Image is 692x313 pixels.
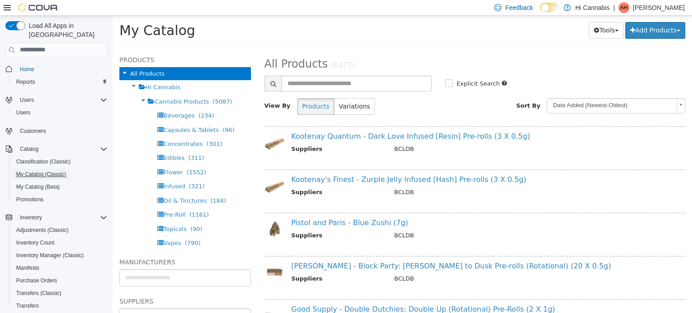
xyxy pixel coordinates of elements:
a: Classification (Classic) [13,156,74,167]
th: Suppliers [179,172,275,183]
span: Manifests [13,263,107,273]
span: Home [16,64,107,75]
span: Beverages [51,96,82,103]
button: Add Products [513,6,573,23]
h5: Manufacturers [7,241,138,252]
span: My Catalog (Classic) [16,171,66,178]
button: Adjustments (Classic) [9,224,111,236]
button: Catalog [2,143,111,155]
span: My Catalog (Beta) [13,181,107,192]
a: Inventory Count [13,237,58,248]
p: [PERSON_NAME] [633,2,685,13]
span: Hi Cannabis [33,68,68,75]
span: Concentrates [51,125,90,132]
img: 150 [152,160,172,180]
a: Date Added (Newest-Oldest) [434,82,573,98]
button: Tools [476,6,511,23]
span: (96) [110,111,122,118]
button: Inventory Count [9,236,111,249]
span: My Catalog (Beta) [16,183,60,191]
a: Good Supply - Double Dutchies: Double Up (Rotational) Pre-Rolls (2 X 1g) [179,289,443,298]
span: Inventory [16,212,107,223]
img: 150 [152,117,172,137]
span: Promotions [16,196,44,203]
div: Amy Houle [619,2,629,13]
a: Manifests [13,263,43,273]
button: Purchase Orders [9,274,111,287]
span: (321) [76,167,92,174]
button: Classification (Classic) [9,155,111,168]
span: Transfers (Classic) [13,288,107,299]
button: Products [185,82,222,99]
span: Sort By [404,86,428,93]
img: 150 [152,246,172,267]
h5: Products [7,39,138,50]
span: Vapes [51,224,68,231]
span: Promotions [13,194,107,205]
a: Purchase Orders [13,275,61,286]
img: 150 [152,290,172,310]
span: Edibles [51,139,72,145]
span: Home [20,66,34,73]
span: Inventory Manager (Classic) [16,252,84,259]
span: Users [16,109,30,116]
span: Transfers [16,302,39,309]
span: Purchase Orders [13,275,107,286]
a: My Catalog (Classic) [13,169,70,180]
span: Customers [16,125,107,136]
button: Reports [9,76,111,88]
h5: Suppliers [7,280,138,291]
a: Reports [13,77,39,87]
span: Catalog [16,144,107,154]
a: Customers [16,126,50,136]
span: Topicals [51,210,74,217]
th: Suppliers [179,215,275,227]
span: Classification (Classic) [16,158,71,165]
span: Transfers (Classic) [16,290,61,297]
button: Customers [2,124,111,137]
span: Users [20,96,34,104]
span: Inventory Count [16,239,55,246]
span: Purchase Orders [16,277,57,284]
th: Suppliers [179,129,275,140]
a: Transfers (Classic) [13,288,65,299]
span: My Catalog (Classic) [13,169,107,180]
span: (1552) [74,153,93,160]
span: Cannabis Products [42,82,96,89]
button: Inventory Manager (Classic) [9,249,111,262]
a: Kootenay Quantum - Dark Love Infused [Resin] Pre-rolls (3 X 0.5g) [179,116,418,125]
span: Users [16,95,107,105]
button: Promotions [9,193,111,206]
button: Inventory [2,211,111,224]
button: Users [2,94,111,106]
span: All Products [18,54,52,61]
button: My Catalog (Beta) [9,181,111,193]
button: Transfers (Classic) [9,287,111,299]
span: Inventory Count [13,237,107,248]
span: Flower [51,153,70,160]
span: (1161) [77,195,96,202]
span: AH [620,2,628,13]
span: Pre-Roll [51,195,73,202]
input: Dark Mode [540,3,559,12]
button: Transfers [9,299,111,312]
a: Promotions [13,194,47,205]
img: 150 [152,203,172,223]
a: Pistol and Paris - Blue Zushi (7g) [179,203,296,211]
button: Manifests [9,262,111,274]
span: My Catalog [7,7,82,23]
a: Adjustments (Classic) [13,225,72,236]
span: Date Added (Newest-Oldest) [435,83,560,97]
p: | [613,2,615,13]
span: Customers [20,127,46,135]
p: Hi Cannabis [575,2,610,13]
a: My Catalog (Beta) [13,181,64,192]
a: Inventory Manager (Classic) [13,250,87,261]
span: Infused [51,167,73,174]
label: Explicit Search [341,64,387,73]
span: Load All Apps in [GEOGRAPHIC_DATA] [25,21,107,39]
span: (184) [98,181,114,188]
small: (6477) [219,45,242,54]
td: BCLDB [275,259,564,270]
